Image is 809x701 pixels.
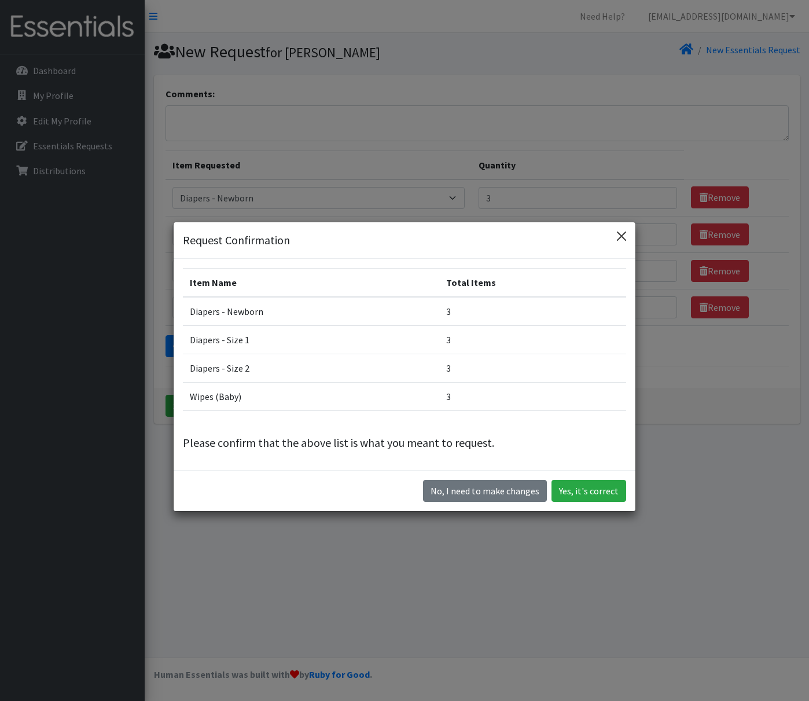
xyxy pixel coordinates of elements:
[183,326,439,354] td: Diapers - Size 1
[439,297,626,326] td: 3
[612,227,631,245] button: Close
[439,269,626,298] th: Total Items
[183,354,439,383] td: Diapers - Size 2
[183,232,290,249] h5: Request Confirmation
[551,480,626,502] button: Yes, it's correct
[183,434,626,452] p: Please confirm that the above list is what you meant to request.
[183,269,439,298] th: Item Name
[183,297,439,326] td: Diapers - Newborn
[439,383,626,411] td: 3
[439,326,626,354] td: 3
[183,383,439,411] td: Wipes (Baby)
[423,480,547,502] button: No I need to make changes
[439,354,626,383] td: 3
